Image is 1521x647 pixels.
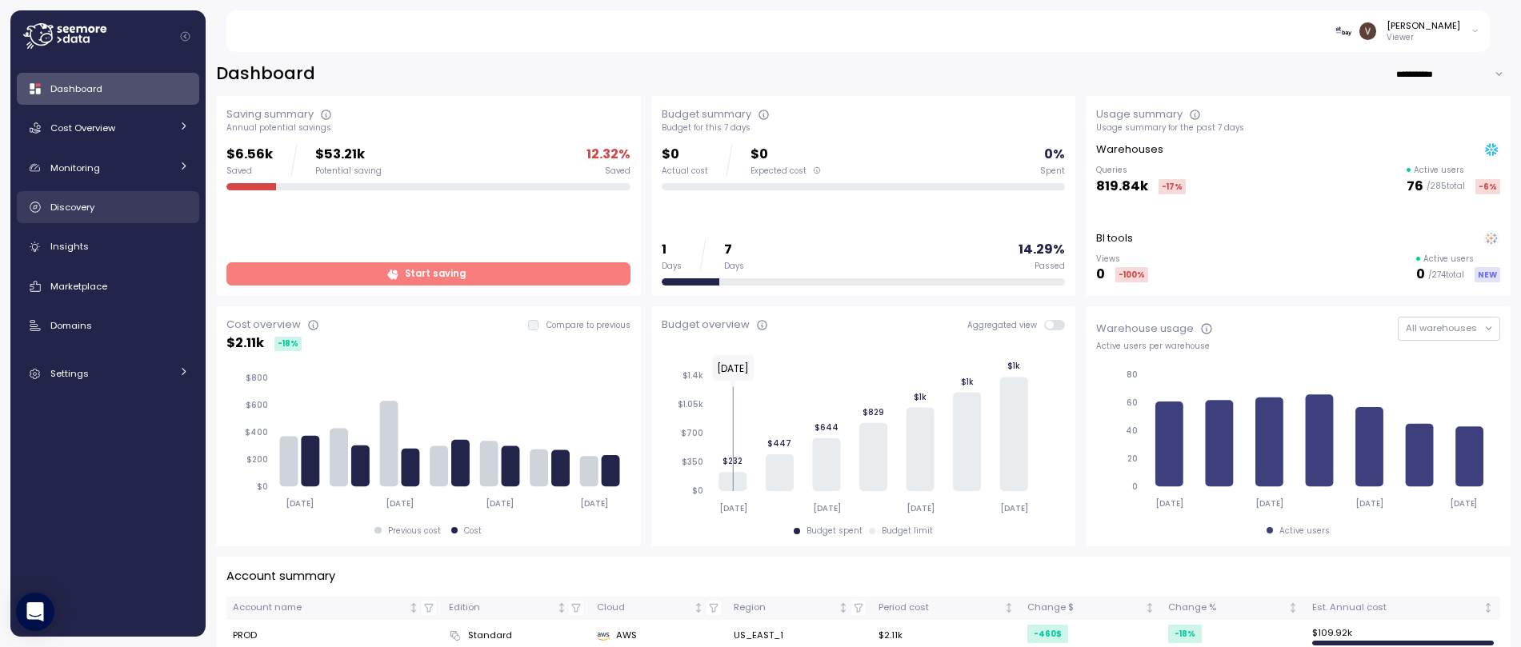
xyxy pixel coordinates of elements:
[1312,601,1481,615] div: Est. Annual cost
[1423,254,1474,265] p: Active users
[50,240,89,253] span: Insights
[386,498,414,509] tspan: [DATE]
[1168,601,1286,615] div: Change %
[233,601,406,615] div: Account name
[662,239,682,261] p: 1
[1428,270,1464,281] p: / 274 total
[872,597,1021,620] th: Period costNot sorted
[226,567,335,585] p: Account summary
[1359,22,1376,39] img: ACg8ocLVogLlGOeXPyE-AUjhDN0qRA4xU-NpQiJTNRDAeMoRqGlsyA=s96-c
[1115,267,1148,282] div: -100 %
[50,319,92,332] span: Domains
[967,320,1045,330] span: Aggregated view
[1335,22,1352,39] img: 676124322ce2d31a078e3b71.PNG
[718,503,746,513] tspan: [DATE]
[681,428,703,438] tspan: $700
[682,370,703,381] tspan: $1.4k
[662,144,708,166] p: $0
[226,333,264,354] p: $ 2.11k
[882,525,933,537] div: Budget limit
[1159,179,1186,194] div: -17 %
[1096,254,1148,265] p: Views
[1027,601,1142,615] div: Change $
[226,317,301,333] div: Cost overview
[1044,144,1065,166] p: 0 %
[597,601,691,615] div: Cloud
[724,261,744,272] div: Days
[50,82,102,95] span: Dashboard
[1156,498,1184,509] tspan: [DATE]
[1019,239,1065,261] p: 14.29 %
[734,601,835,615] div: Region
[1387,19,1460,32] div: [PERSON_NAME]
[17,152,199,184] a: Monitoring
[50,122,115,134] span: Cost Overview
[50,280,107,293] span: Marketplace
[315,166,382,177] div: Potential saving
[1279,525,1330,537] div: Active users
[1144,602,1155,613] div: Not sorted
[315,144,382,166] p: $53.21k
[1027,625,1068,643] div: -460 $
[1406,322,1477,334] span: All warehouses
[1040,166,1065,177] div: Spent
[486,498,514,509] tspan: [DATE]
[1096,341,1500,352] div: Active users per warehouse
[1007,361,1020,371] tspan: $1k
[50,201,94,214] span: Discovery
[50,162,100,174] span: Monitoring
[1475,179,1500,194] div: -6 %
[1003,602,1015,613] div: Not sorted
[1035,261,1065,272] div: Passed
[1398,317,1500,340] button: All warehouses
[257,481,268,492] tspan: $0
[468,629,512,643] span: Standard
[1168,625,1202,643] div: -18 %
[17,191,199,223] a: Discovery
[464,525,482,537] div: Cost
[246,454,268,465] tspan: $200
[727,597,872,620] th: RegionNot sorted
[1096,264,1105,286] p: 0
[662,122,1066,134] div: Budget for this 7 days
[586,144,630,166] p: 12.32 %
[246,373,268,383] tspan: $800
[1021,597,1162,620] th: Change $Not sorted
[717,361,749,375] text: [DATE]
[274,337,302,351] div: -18 %
[693,602,704,613] div: Not sorted
[50,367,89,380] span: Settings
[597,629,721,643] div: AWS
[750,166,807,177] span: Expected cost
[879,601,1000,615] div: Period cost
[1096,106,1183,122] div: Usage summary
[556,602,567,613] div: Not sorted
[1451,498,1479,509] tspan: [DATE]
[590,597,727,620] th: CloudNot sorted
[1427,181,1465,192] p: / 285 total
[226,166,273,177] div: Saved
[750,144,822,166] p: $0
[605,166,630,177] div: Saved
[1256,498,1284,509] tspan: [DATE]
[17,112,199,144] a: Cost Overview
[546,320,630,331] p: Compare to previous
[1096,165,1186,176] p: Queries
[1416,264,1425,286] p: 0
[682,457,703,467] tspan: $350
[16,593,54,631] div: Open Intercom Messenger
[17,310,199,341] a: Domains
[1000,503,1028,513] tspan: [DATE]
[17,73,199,105] a: Dashboard
[405,263,466,285] span: Start saving
[442,597,590,620] th: EditionNot sorted
[175,30,195,42] button: Collapse navigation
[226,144,273,166] p: $6.56k
[408,602,419,613] div: Not sorted
[678,399,703,409] tspan: $1.05k
[17,357,199,389] a: Settings
[581,498,609,509] tspan: [DATE]
[662,166,708,177] div: Actual cost
[807,525,863,537] div: Budget spent
[1162,597,1306,620] th: Change %Not sorted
